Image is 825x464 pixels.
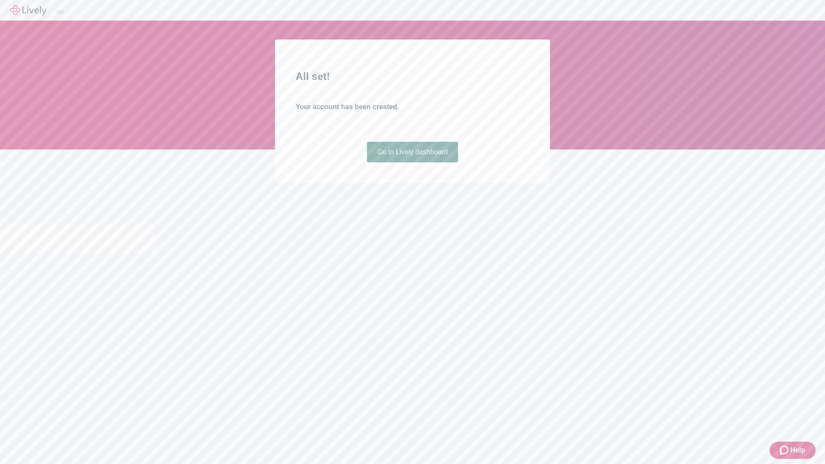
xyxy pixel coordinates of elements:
[780,445,790,455] svg: Zendesk support icon
[296,69,529,84] h2: All set!
[296,102,529,112] h4: Your account has been created.
[770,442,816,459] button: Zendesk support iconHelp
[57,11,64,13] button: Log out
[367,142,458,162] a: Go to Lively dashboard
[790,445,805,455] span: Help
[10,5,46,15] img: Lively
